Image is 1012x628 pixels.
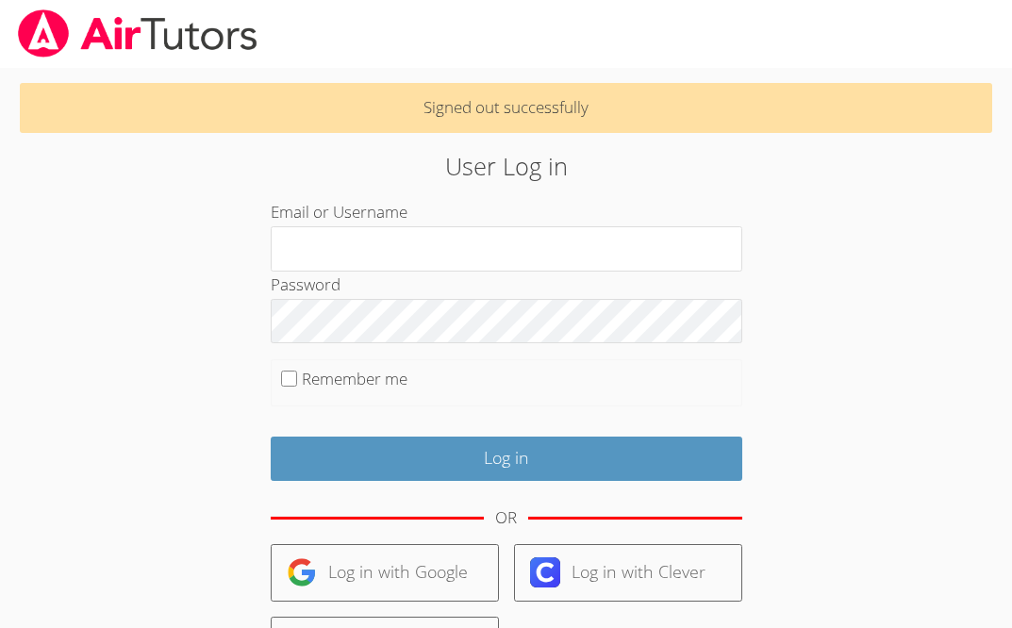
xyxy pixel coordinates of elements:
a: Log in with Google [271,544,499,602]
input: Log in [271,437,742,481]
label: Email or Username [271,201,407,223]
p: Signed out successfully [20,83,991,133]
h2: User Log in [141,148,871,184]
div: OR [495,504,517,532]
img: google-logo-50288ca7cdecda66e5e0955fdab243c47b7ad437acaf1139b6f446037453330a.svg [287,557,317,587]
img: airtutors_banner-c4298cdbf04f3fff15de1276eac7730deb9818008684d7c2e4769d2f7ddbe033.png [16,9,259,58]
a: Log in with Clever [514,544,742,602]
img: clever-logo-6eab21bc6e7a338710f1a6ff85c0baf02591cd810cc4098c63d3a4b26e2feb20.svg [530,557,560,587]
label: Remember me [302,368,407,389]
label: Password [271,273,340,295]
